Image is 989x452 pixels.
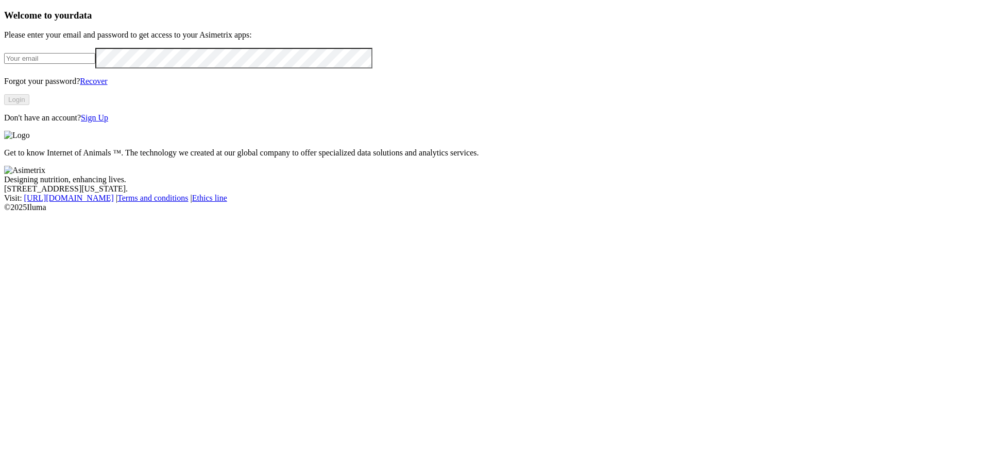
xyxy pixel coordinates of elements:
[4,203,985,212] div: © 2025 Iluma
[74,10,92,21] span: data
[80,77,107,85] a: Recover
[4,194,985,203] div: Visit : | |
[4,175,985,184] div: Designing nutrition, enhancing lives.
[4,148,985,158] p: Get to know Internet of Animals ™. The technology we created at our global company to offer speci...
[4,77,985,86] p: Forgot your password?
[81,113,108,122] a: Sign Up
[24,194,114,202] a: [URL][DOMAIN_NAME]
[4,113,985,123] p: Don't have an account?
[4,53,95,64] input: Your email
[117,194,189,202] a: Terms and conditions
[4,166,45,175] img: Asimetrix
[4,184,985,194] div: [STREET_ADDRESS][US_STATE].
[4,131,30,140] img: Logo
[4,30,985,40] p: Please enter your email and password to get access to your Asimetrix apps:
[4,94,29,105] button: Login
[192,194,227,202] a: Ethics line
[4,10,985,21] h3: Welcome to your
